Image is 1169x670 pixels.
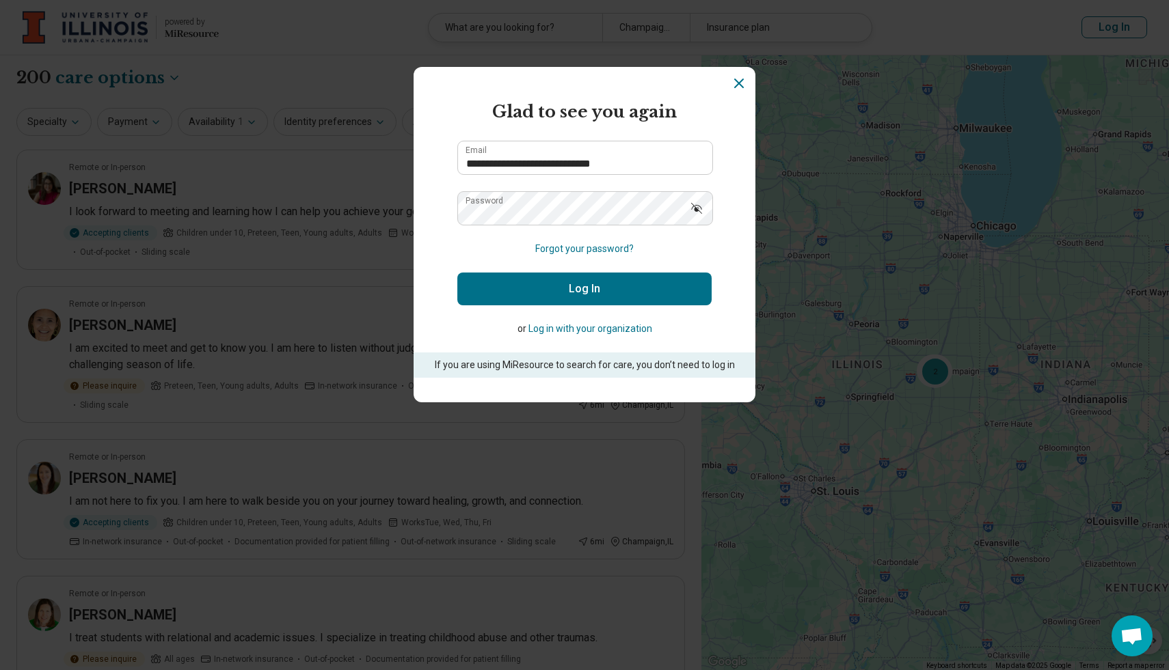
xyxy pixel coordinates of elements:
[731,75,747,92] button: Dismiss
[466,146,487,154] label: Email
[457,273,712,305] button: Log In
[535,242,634,256] button: Forgot your password?
[466,197,503,205] label: Password
[682,191,712,224] button: Show password
[528,322,652,336] button: Log in with your organization
[414,67,755,402] section: Login Dialog
[457,322,712,336] p: or
[433,358,736,372] p: If you are using MiResource to search for care, you don’t need to log in
[457,100,712,124] h2: Glad to see you again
